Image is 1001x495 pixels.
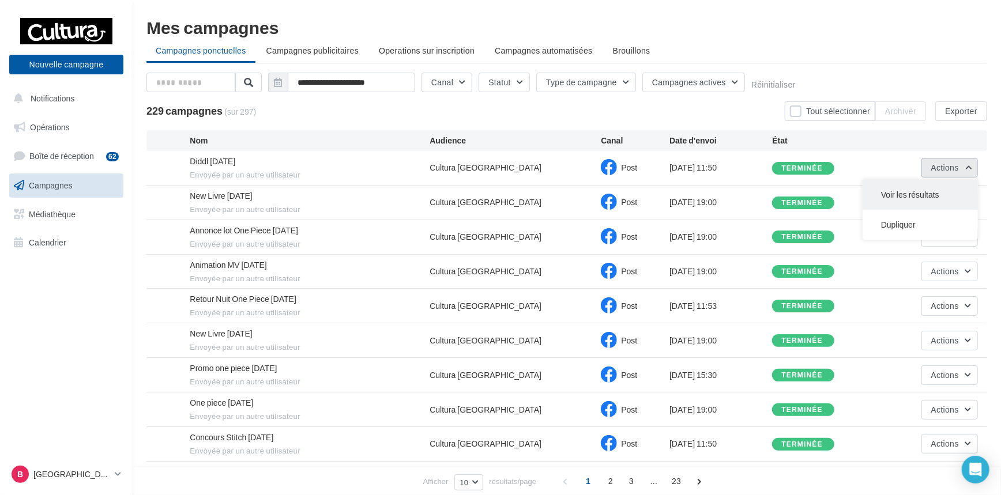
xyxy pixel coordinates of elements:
button: Actions [921,365,978,385]
div: Date d'envoi [669,135,772,146]
a: Campagnes [7,173,126,198]
div: Mes campagnes [146,18,987,36]
div: [DATE] 11:50 [669,438,772,449]
button: Actions [921,331,978,350]
span: Campagnes automatisées [495,46,592,55]
button: Canal [422,73,472,92]
span: B [17,468,23,480]
span: 1 [579,472,597,490]
span: Post [621,232,637,241]
span: 2 [601,472,620,490]
button: Campagnes actives [642,73,745,92]
button: Archiver [875,101,926,121]
div: terminée [781,165,823,172]
span: Actions [931,439,959,448]
div: [DATE] 19:00 [669,335,772,346]
div: Audience [430,135,601,146]
span: New Livre 26.09.25 [190,328,252,338]
div: Cultura [GEOGRAPHIC_DATA] [430,300,541,312]
span: Diddl 04.10.25 [190,156,235,166]
span: Médiathèque [29,209,76,218]
button: Actions [921,158,978,177]
a: Médiathèque [7,202,126,226]
div: [DATE] 11:50 [669,162,772,173]
a: Boîte de réception62 [7,143,126,168]
span: Concours Stitch 24.09.25 [190,432,273,442]
a: Calendrier [7,231,126,255]
button: Actions [921,434,978,454]
span: One piece 25.09.25 [190,398,253,407]
span: Envoyée par un autre utilisateur [190,308,430,318]
span: Envoyée par un autre utilisateur [190,274,430,284]
div: Nom [190,135,430,146]
div: Canal [601,135,669,146]
div: Cultura [GEOGRAPHIC_DATA] [430,266,541,277]
span: 10 [460,478,468,487]
div: terminée [781,337,823,345]
span: Envoyée par un autre utilisateur [190,342,430,353]
div: terminée [781,199,823,207]
span: Notifications [31,93,74,103]
span: Afficher [423,476,449,487]
span: Campagnes [29,180,73,190]
span: Retour Nuit One Piece 27.09.25 [190,294,296,304]
button: Exporter [935,101,987,121]
div: [DATE] 19:00 [669,231,772,243]
span: Animation MV 27.09.25 [190,260,266,270]
span: Promo one piece 26.09.25 [190,363,277,373]
span: Actions [931,335,959,345]
div: [DATE] 15:30 [669,369,772,381]
span: Envoyée par un autre utilisateur [190,411,430,422]
span: Envoyée par un autre utilisateur [190,446,430,456]
span: Actions [931,266,959,276]
span: 229 campagnes [146,104,223,117]
button: Notifications [7,86,121,111]
button: Statut [479,73,530,92]
span: résultats/page [490,476,537,487]
div: Cultura [GEOGRAPHIC_DATA] [430,231,541,243]
span: New Livre 03.10.25 [190,191,252,201]
div: Cultura [GEOGRAPHIC_DATA] [430,197,541,208]
span: Post [621,163,637,172]
button: Actions [921,262,978,281]
span: (sur 297) [224,106,256,118]
div: terminée [781,303,823,310]
div: Cultura [GEOGRAPHIC_DATA] [430,162,541,173]
span: Operations sur inscription [379,46,475,55]
span: Post [621,405,637,414]
div: Cultura [GEOGRAPHIC_DATA] [430,404,541,415]
a: B [GEOGRAPHIC_DATA] [9,463,123,485]
div: 62 [106,152,119,161]
a: Opérations [7,115,126,139]
span: Brouillons [613,46,650,55]
span: Post [621,335,637,345]
span: Envoyée par un autre utilisateur [190,170,430,180]
button: Actions [921,400,978,420]
span: Actions [931,370,959,380]
span: 23 [667,472,686,490]
span: Envoyée par un autre utilisateur [190,377,430,387]
div: terminée [781,268,823,275]
span: Boîte de réception [29,151,94,161]
div: terminée [781,406,823,414]
span: Post [621,370,637,380]
span: Actions [931,163,959,172]
div: Cultura [GEOGRAPHIC_DATA] [430,438,541,449]
button: Nouvelle campagne [9,55,123,74]
div: [DATE] 19:00 [669,197,772,208]
span: Envoyée par un autre utilisateur [190,239,430,250]
span: Annonce lot One Piece 02.10.25 [190,225,298,235]
button: Dupliquer [863,210,978,240]
div: [DATE] 19:00 [669,266,772,277]
span: Actions [931,405,959,414]
button: Type de campagne [536,73,636,92]
div: État [772,135,875,146]
p: [GEOGRAPHIC_DATA] [33,468,110,480]
span: Halloween PCE 23.09.25 [190,467,309,477]
button: Réinitialiser [751,80,796,89]
button: 10 [454,474,483,490]
span: ... [645,472,663,490]
span: Actions [931,301,959,311]
div: Open Intercom Messenger [962,456,989,483]
div: [DATE] 11:53 [669,300,772,312]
